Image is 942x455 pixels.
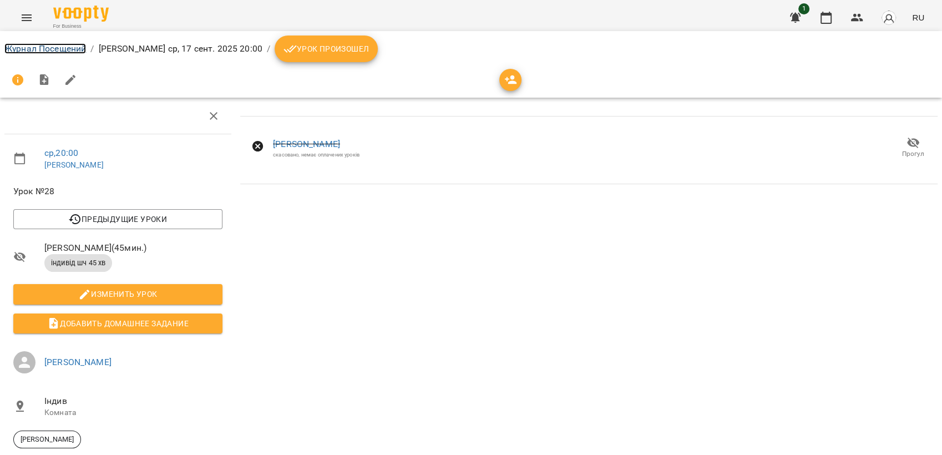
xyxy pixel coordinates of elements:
[13,314,222,333] button: Добавить домашнее задание
[798,3,809,14] span: 1
[90,42,94,55] li: /
[53,6,109,22] img: Voopty Logo
[99,42,262,55] p: [PERSON_NAME] ср, 17 сент. 2025 20:00
[273,139,340,149] a: [PERSON_NAME]
[44,241,222,255] span: [PERSON_NAME] ( 45 мин. )
[908,7,929,28] button: RU
[14,434,80,444] span: [PERSON_NAME]
[881,10,897,26] img: avatar_s.png
[4,36,938,62] nav: breadcrumb
[13,185,222,198] span: Урок №28
[22,213,214,226] span: Предыдущие уроки
[13,209,222,229] button: Предыдущие уроки
[44,160,104,169] a: [PERSON_NAME]
[44,395,222,408] span: Індив
[283,42,369,55] span: Урок произошел
[891,132,935,163] button: Прогул
[44,258,112,268] span: індивід шч 45 хв
[267,42,270,55] li: /
[13,284,222,304] button: Изменить урок
[13,431,81,448] div: [PERSON_NAME]
[53,23,109,30] span: For Business
[22,287,214,301] span: Изменить урок
[273,151,359,158] div: скасовано, немає оплачених уроків
[912,12,924,23] span: RU
[44,407,222,418] p: Комната
[22,317,214,330] span: Добавить домашнее задание
[44,357,112,367] a: [PERSON_NAME]
[13,4,40,31] button: Menu
[902,149,924,159] span: Прогул
[4,43,86,54] a: Журнал Посещений
[275,36,378,62] button: Урок произошел
[44,148,78,158] a: ср , 20:00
